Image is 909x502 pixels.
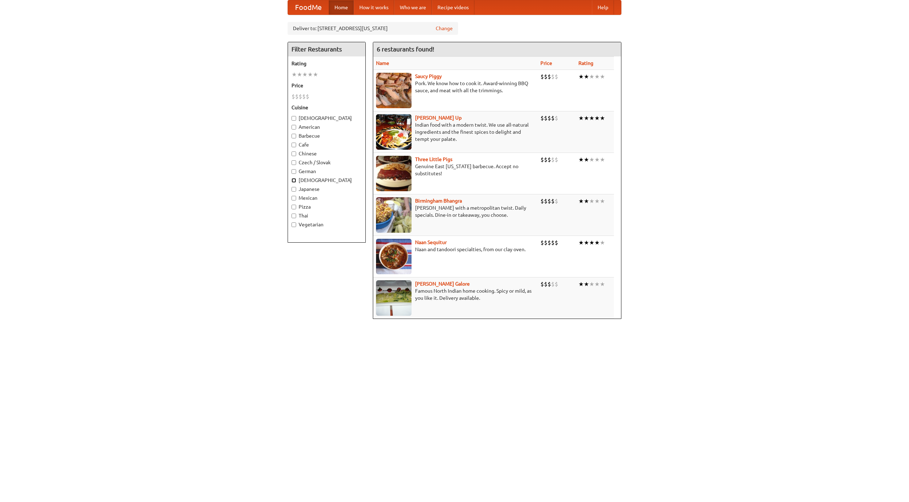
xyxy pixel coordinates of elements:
[551,239,555,247] li: $
[415,115,462,121] a: [PERSON_NAME] Up
[544,156,548,164] li: $
[555,197,558,205] li: $
[292,186,362,193] label: Japanese
[376,114,412,150] img: curryup.jpg
[292,159,362,166] label: Czech / Slovak
[578,73,584,81] li: ★
[288,42,365,56] h4: Filter Restaurants
[432,0,474,15] a: Recipe videos
[292,168,362,175] label: German
[292,212,362,219] label: Thai
[555,239,558,247] li: $
[415,198,462,204] a: Birmingham Bhangra
[292,141,362,148] label: Cafe
[436,25,453,32] a: Change
[376,163,535,177] p: Genuine East [US_STATE] barbecue. Accept no substitutes!
[600,239,605,247] li: ★
[292,115,362,122] label: [DEMOGRAPHIC_DATA]
[540,197,544,205] li: $
[302,71,307,78] li: ★
[292,116,296,121] input: [DEMOGRAPHIC_DATA]
[589,156,594,164] li: ★
[589,239,594,247] li: ★
[551,197,555,205] li: $
[544,197,548,205] li: $
[584,156,589,164] li: ★
[544,73,548,81] li: $
[594,156,600,164] li: ★
[594,114,600,122] li: ★
[584,114,589,122] li: ★
[548,280,551,288] li: $
[584,239,589,247] li: ★
[292,222,296,227] input: Vegetarian
[292,104,362,111] h5: Cuisine
[589,73,594,81] li: ★
[292,205,296,209] input: Pizza
[555,114,558,122] li: $
[292,123,362,131] label: American
[415,239,447,245] a: Naan Sequitur
[578,114,584,122] li: ★
[292,214,296,218] input: Thai
[415,73,442,79] a: Saucy Piggy
[600,156,605,164] li: ★
[292,125,296,129] input: American
[307,71,313,78] li: ★
[548,156,551,164] li: $
[578,156,584,164] li: ★
[292,221,362,228] label: Vegetarian
[376,280,412,316] img: currygalore.jpg
[292,160,296,165] input: Czech / Slovak
[594,280,600,288] li: ★
[584,197,589,205] li: ★
[600,280,605,288] li: ★
[594,73,600,81] li: ★
[415,156,452,162] b: Three Little Pigs
[292,71,297,78] li: ★
[377,46,434,53] ng-pluralize: 6 restaurants found!
[548,114,551,122] li: $
[288,22,458,35] div: Deliver to: [STREET_ADDRESS][US_STATE]
[540,73,544,81] li: $
[600,197,605,205] li: ★
[376,60,389,66] a: Name
[594,197,600,205] li: ★
[600,73,605,81] li: ★
[376,204,535,219] p: [PERSON_NAME] with a metropolitan twist. Daily specials. Dine-in or takeaway, you choose.
[551,280,555,288] li: $
[394,0,432,15] a: Who we are
[555,156,558,164] li: $
[376,287,535,302] p: Famous North Indian home cooking. Spicy or mild, as you like it. Delivery available.
[306,93,309,100] li: $
[600,114,605,122] li: ★
[376,239,412,274] img: naansequitur.jpg
[578,60,593,66] a: Rating
[544,114,548,122] li: $
[292,151,296,156] input: Chinese
[297,71,302,78] li: ★
[292,178,296,183] input: [DEMOGRAPHIC_DATA]
[292,150,362,157] label: Chinese
[302,93,306,100] li: $
[292,143,296,147] input: Cafe
[578,280,584,288] li: ★
[415,281,470,287] a: [PERSON_NAME] Galore
[551,73,555,81] li: $
[295,93,299,100] li: $
[548,239,551,247] li: $
[589,114,594,122] li: ★
[594,239,600,247] li: ★
[329,0,354,15] a: Home
[584,280,589,288] li: ★
[551,156,555,164] li: $
[292,177,362,184] label: [DEMOGRAPHIC_DATA]
[292,169,296,174] input: German
[548,197,551,205] li: $
[292,93,295,100] li: $
[292,196,296,200] input: Mexican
